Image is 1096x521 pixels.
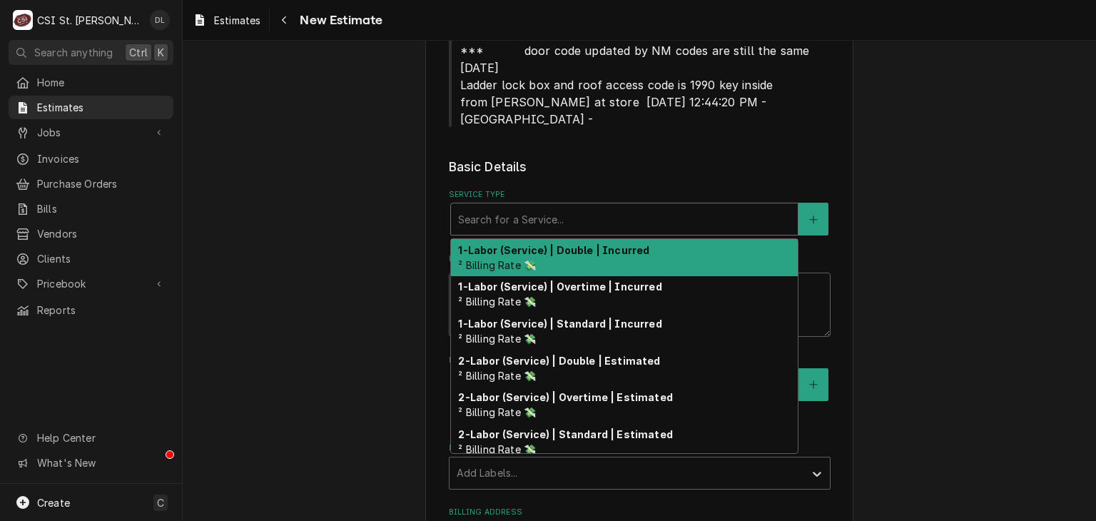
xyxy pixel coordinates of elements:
span: ² Billing Rate 💸 [458,443,536,455]
span: ² Billing Rate 💸 [458,406,536,418]
strong: 2-Labor (Service) | Standard | Estimated [458,428,672,440]
a: Go to Pricebook [9,272,173,295]
div: Labels [449,442,831,489]
a: Vendors [9,222,173,246]
span: Search anything [34,45,113,60]
div: Reason For Call [449,253,831,337]
button: Create New Equipment [798,368,828,401]
label: Labels [449,442,831,454]
a: Invoices [9,147,173,171]
span: ² Billing Rate 💸 [458,333,536,345]
strong: 2-Labor (Service) | Overtime | Estimated [458,391,672,403]
div: CSI St. Louis's Avatar [13,10,33,30]
span: ² Billing Rate 💸 [458,259,536,271]
span: Reports [37,303,166,318]
span: Vendors [37,226,166,241]
span: K [158,45,164,60]
span: ² Billing Rate 💸 [458,370,536,382]
span: Home [37,75,166,90]
strong: 1-Labor (Service) | Overtime | Incurred [458,280,661,293]
span: New Estimate [295,11,382,30]
span: C [157,495,164,510]
div: Service Type [449,189,831,236]
legend: Basic Details [449,158,831,176]
div: CSI St. [PERSON_NAME] [37,13,142,28]
span: Clients [37,251,166,266]
span: Estimates [37,100,166,115]
button: Create New Service [798,203,828,236]
label: Reason For Call [449,253,831,265]
div: DL [150,10,170,30]
a: Home [9,71,173,94]
a: Estimates [9,96,173,119]
span: Pricebook [37,276,145,291]
span: Jobs [37,125,145,140]
span: Invoices [37,151,166,166]
strong: 2-Labor (Service) | Double | Estimated [458,355,660,367]
span: Estimates [214,13,260,28]
svg: Create New Equipment [809,380,818,390]
div: C [13,10,33,30]
span: ² Billing Rate 💸 [458,295,536,308]
strong: 1-Labor (Service) | Double | Incurred [458,244,649,256]
label: Equipment [449,355,831,366]
a: Purchase Orders [9,172,173,196]
a: Bills [9,197,173,221]
svg: Create New Service [809,215,818,225]
a: Reports [9,298,173,322]
div: Equipment [449,355,831,425]
a: Clients [9,247,173,270]
span: Create [37,497,70,509]
strong: 1-Labor (Service) | Standard | Incurred [458,318,661,330]
span: What's New [37,455,165,470]
button: Search anythingCtrlK [9,40,173,65]
button: Navigate back [273,9,295,31]
a: Go to Help Center [9,426,173,450]
div: David Lindsey's Avatar [150,10,170,30]
span: Ctrl [129,45,148,60]
span: Help Center [37,430,165,445]
span: Purchase Orders [37,176,166,191]
a: Estimates [187,9,266,32]
label: Service Type [449,189,831,201]
a: Go to What's New [9,451,173,475]
span: Bills [37,201,166,216]
label: Billing Address [449,507,831,518]
a: Go to Jobs [9,121,173,144]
